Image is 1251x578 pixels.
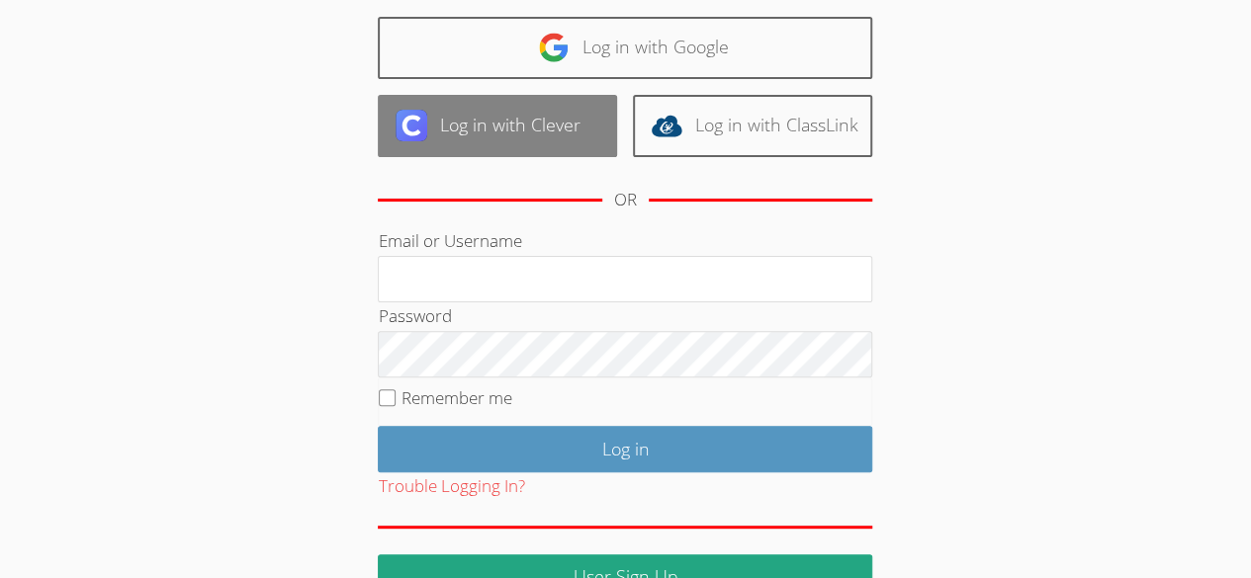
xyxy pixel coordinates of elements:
div: OR [614,186,637,214]
label: Email or Username [378,229,521,252]
img: google-logo-50288ca7cdecda66e5e0955fdab243c47b7ad437acaf1139b6f446037453330a.svg [538,32,570,63]
label: Remember me [402,386,512,409]
a: Log in with Google [378,17,872,79]
img: clever-logo-6eab21bc6e7a338710f1a6ff85c0baf02591cd810cc4098c63d3a4b26e2feb20.svg [396,110,427,141]
button: Trouble Logging In? [378,472,524,501]
a: Log in with Clever [378,95,617,157]
img: classlink-logo-d6bb404cc1216ec64c9a2012d9dc4662098be43eaf13dc465df04b49fa7ab582.svg [651,110,682,141]
a: Log in with ClassLink [633,95,872,157]
label: Password [378,304,451,327]
input: Log in [378,426,872,472]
